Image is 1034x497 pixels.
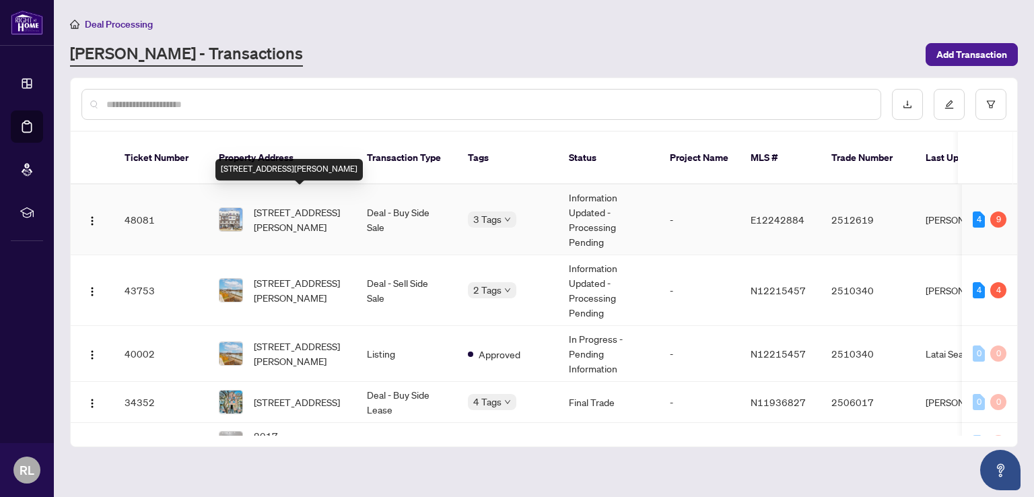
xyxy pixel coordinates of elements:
div: 0 [973,345,985,362]
td: [PERSON_NAME] [915,255,1016,326]
td: 34352 [114,382,208,423]
button: Logo [81,209,103,230]
td: Deal - Buy Side Sale [356,185,457,255]
span: Deal Processing [85,18,153,30]
span: [STREET_ADDRESS][PERSON_NAME] [254,339,345,368]
span: filter [986,100,996,109]
span: [STREET_ADDRESS][PERSON_NAME] [254,205,345,234]
div: 4 [973,282,985,298]
th: Status [558,132,659,185]
span: N11936827 [751,396,806,408]
img: Logo [87,350,98,360]
th: Transaction Type [356,132,457,185]
td: 30485 [114,423,208,464]
td: - [821,423,915,464]
td: 2510340 [821,255,915,326]
button: download [892,89,923,120]
td: 48081 [114,185,208,255]
span: download [903,100,912,109]
span: N12215457 [751,347,806,360]
span: N12215457 [751,284,806,296]
td: - [558,423,659,464]
span: down [504,399,511,405]
img: thumbnail-img [219,391,242,413]
span: RL [20,461,34,479]
div: [STREET_ADDRESS][PERSON_NAME] [215,159,363,180]
td: 40002 [114,326,208,382]
td: 2512619 [821,185,915,255]
div: 0 [973,394,985,410]
span: edit [944,100,954,109]
td: Deal - Buy Side Lease [356,382,457,423]
div: 0 [973,435,985,451]
button: edit [934,89,965,120]
td: - [659,326,740,382]
button: Logo [81,432,103,454]
img: Logo [87,286,98,297]
td: - [659,382,740,423]
button: Logo [81,391,103,413]
div: 9 [990,211,1006,228]
span: 2 Tags [473,282,502,298]
td: - [659,185,740,255]
img: logo [11,10,43,35]
td: - [659,255,740,326]
td: Listing [356,326,457,382]
img: thumbnail-img [219,432,242,455]
span: 4 Tags [473,394,502,409]
button: filter [975,89,1006,120]
img: thumbnail-img [219,208,242,231]
img: thumbnail-img [219,342,242,365]
span: [STREET_ADDRESS] [254,395,340,409]
th: MLS # [740,132,821,185]
td: Deal - Sell Side Sale [356,255,457,326]
td: 2510340 [821,326,915,382]
img: thumbnail-img [219,279,242,302]
th: Ticket Number [114,132,208,185]
span: Add Transaction [936,44,1007,65]
div: 4 [973,211,985,228]
th: Last Updated By [915,132,1016,185]
div: 0 [990,435,1006,451]
span: E12242884 [751,213,804,226]
td: In Progress - Pending Information [558,326,659,382]
td: Final Trade [558,382,659,423]
th: Trade Number [821,132,915,185]
td: Information Updated - Processing Pending [558,255,659,326]
span: [STREET_ADDRESS][PERSON_NAME] [254,275,345,305]
button: Add Transaction [926,43,1018,66]
td: [PERSON_NAME] [915,382,1016,423]
th: Project Name [659,132,740,185]
td: 2506017 [821,382,915,423]
button: Logo [81,343,103,364]
div: 0 [990,345,1006,362]
th: Property Address [208,132,356,185]
button: Logo [81,279,103,301]
td: [PERSON_NAME] [915,423,1016,464]
span: home [70,20,79,29]
div: 4 [990,282,1006,298]
img: Logo [87,216,98,226]
span: 3 Tags [473,211,502,227]
a: [PERSON_NAME] - Transactions [70,42,303,67]
img: Logo [87,398,98,409]
span: 2017 [PERSON_NAME][STREET_ADDRESS] [254,428,345,458]
span: down [504,216,511,223]
td: Listing [356,423,457,464]
td: Latai Seadat [915,326,1016,382]
th: Tags [457,132,558,185]
div: 0 [990,394,1006,410]
td: 43753 [114,255,208,326]
span: down [504,287,511,294]
td: - [659,423,740,464]
td: [PERSON_NAME] [915,185,1016,255]
td: Information Updated - Processing Pending [558,185,659,255]
span: Approved [479,347,520,362]
button: Open asap [980,450,1021,490]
